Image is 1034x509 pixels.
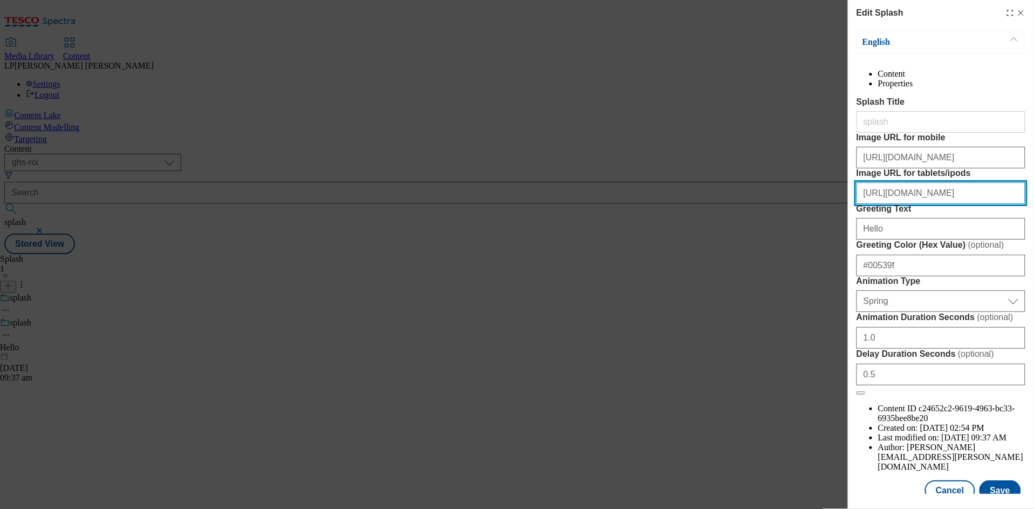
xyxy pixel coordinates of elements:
[857,6,1025,501] div: Modal
[878,404,1015,423] span: c24652c2-9619-4963-bc33-6935bee8be20
[857,312,1025,323] label: Animation Duration Seconds
[857,218,1025,240] input: Enter Greeting Text
[862,37,976,47] p: English
[878,404,1025,423] li: Content ID
[977,313,1014,322] span: ( optional )
[968,240,1004,249] span: ( optional )
[857,168,1025,178] label: Image URL for tablets/ipods
[857,97,1025,107] label: Splash Title
[857,364,1025,385] input: Enter Delay Duration Seconds
[878,69,1025,79] li: Content
[857,349,1025,359] label: Delay Duration Seconds
[878,433,1025,443] li: Last modified on:
[878,79,1025,89] li: Properties
[857,111,1025,133] input: Enter Splash Title
[878,443,1025,472] li: Author:
[925,480,975,501] button: Cancel
[857,182,1025,204] input: Enter Image URL for tablets/ipods
[942,433,1007,442] span: [DATE] 09:37 AM
[857,240,1025,250] label: Greeting Color (Hex Value)
[920,423,984,432] span: [DATE] 02:54 PM
[857,147,1025,168] input: Enter Image URL for mobile
[878,423,1025,433] li: Created on:
[857,204,1025,214] label: Greeting Text
[980,480,1021,501] button: Save
[857,133,1025,142] label: Image URL for mobile
[857,327,1025,349] input: Enter Animation Duration Seconds
[857,255,1025,276] input: Enter Greeting Color (Hex Value)
[878,443,1023,471] span: [PERSON_NAME][EMAIL_ADDRESS][PERSON_NAME][DOMAIN_NAME]
[958,349,995,358] span: ( optional )
[857,276,1025,286] label: Animation Type
[857,6,903,19] h4: Edit Splash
